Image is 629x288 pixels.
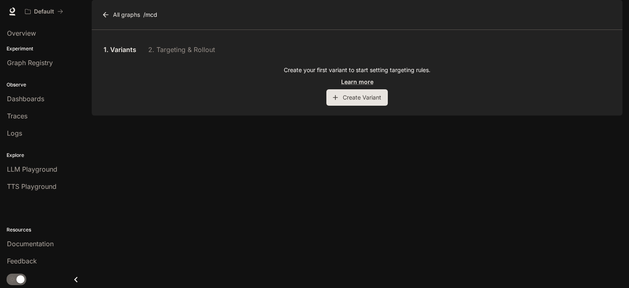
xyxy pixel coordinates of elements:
[102,40,138,59] a: 1. Variants
[34,8,54,15] p: Default
[143,11,157,19] p: / mcd
[21,3,67,20] button: All workspaces
[284,66,430,74] p: Create your first variant to start setting targeting rules.
[102,40,613,59] div: lab API tabs example
[341,77,373,86] a: Learn more
[326,89,388,106] button: Create Variant
[100,7,143,23] a: All graphs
